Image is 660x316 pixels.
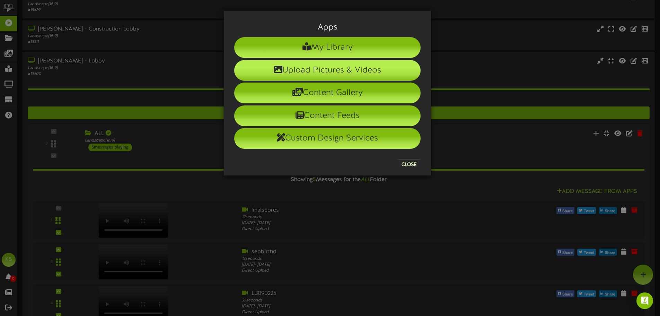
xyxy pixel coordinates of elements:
li: My Library [234,37,421,58]
li: Custom Design Services [234,128,421,149]
li: Content Feeds [234,105,421,126]
button: Close [397,159,421,170]
div: Open Intercom Messenger [636,292,653,309]
h3: Apps [234,23,421,32]
li: Upload Pictures & Videos [234,60,421,81]
li: Content Gallery [234,83,421,103]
